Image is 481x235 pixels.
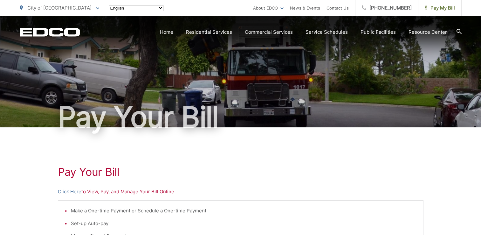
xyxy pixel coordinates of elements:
a: Commercial Services [245,28,293,36]
span: Pay My Bill [425,4,455,12]
p: to View, Pay, and Manage Your Bill Online [58,188,423,196]
li: Set-up Auto-pay [71,220,417,227]
span: City of [GEOGRAPHIC_DATA] [27,5,92,11]
a: News & Events [290,4,320,12]
a: Residential Services [186,28,232,36]
li: Make a One-time Payment or Schedule a One-time Payment [71,207,417,215]
h1: Pay Your Bill [58,166,423,178]
h1: Pay Your Bill [20,101,462,133]
a: Home [160,28,173,36]
a: Service Schedules [306,28,348,36]
select: Select a language [109,5,163,11]
a: Contact Us [326,4,349,12]
a: About EDCO [253,4,284,12]
a: Public Facilities [361,28,396,36]
a: Click Here [58,188,81,196]
a: Resource Center [409,28,447,36]
a: EDCD logo. Return to the homepage. [20,28,80,37]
